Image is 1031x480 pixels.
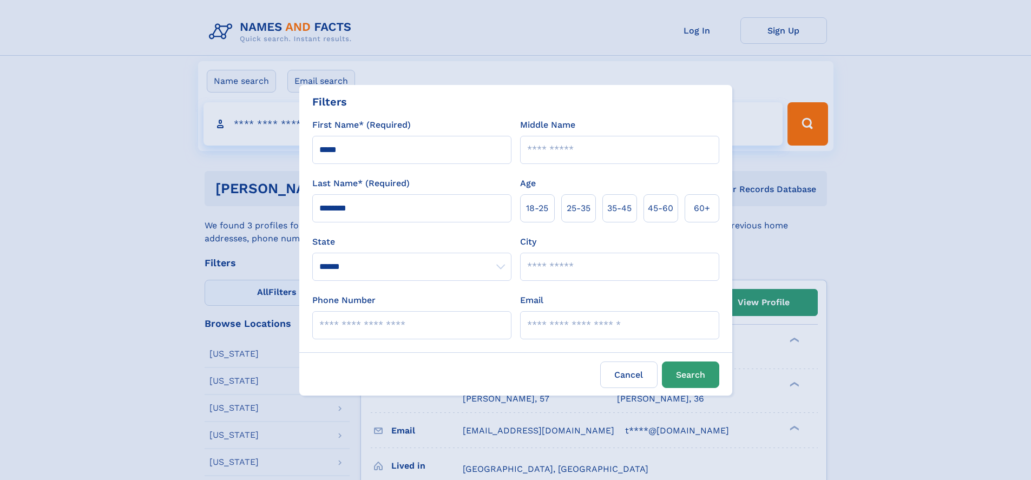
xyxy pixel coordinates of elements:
button: Search [662,361,719,388]
span: 60+ [694,202,710,215]
label: Middle Name [520,119,575,131]
label: Phone Number [312,294,376,307]
span: 18‑25 [526,202,548,215]
label: Age [520,177,536,190]
div: Filters [312,94,347,110]
span: 25‑35 [567,202,590,215]
label: City [520,235,536,248]
label: Last Name* (Required) [312,177,410,190]
label: First Name* (Required) [312,119,411,131]
label: State [312,235,511,248]
span: 45‑60 [648,202,673,215]
span: 35‑45 [607,202,632,215]
label: Cancel [600,361,658,388]
label: Email [520,294,543,307]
